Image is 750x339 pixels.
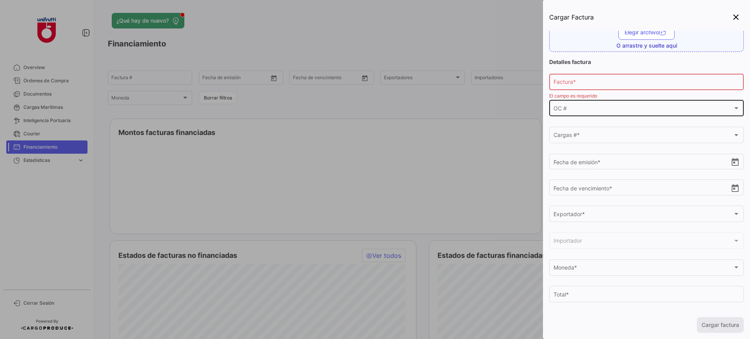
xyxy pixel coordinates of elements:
button: Open calendar [730,157,740,166]
h6: Detalles factura [549,58,744,66]
span: Exportador * [554,212,733,219]
span: Cargas # * [554,133,733,140]
button: Open calendar [730,183,740,192]
span: Importador [554,239,733,246]
span: O arrastre y suelte aquí [616,42,677,50]
span: OC # [554,106,733,113]
span: Cargar Factura [549,13,594,21]
button: Elegir archivo [618,24,675,40]
span: Moneda * [554,266,733,273]
span: Elegir archivo [625,29,668,35]
mat-icon: close [731,12,741,22]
